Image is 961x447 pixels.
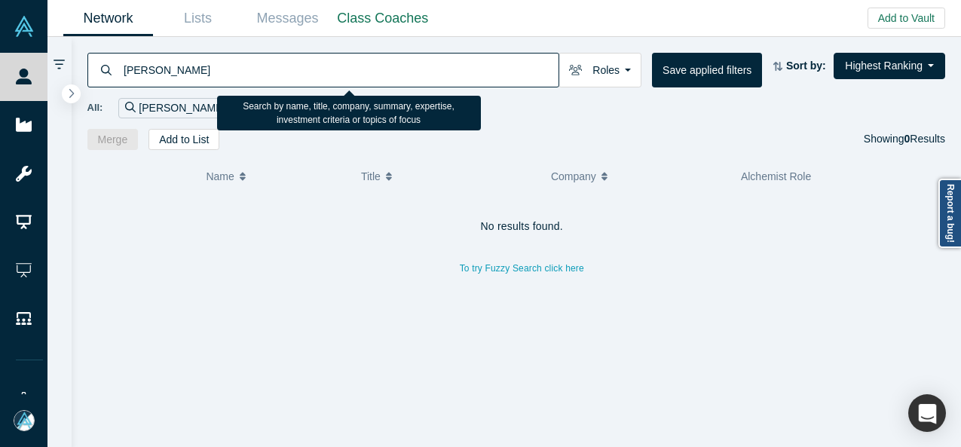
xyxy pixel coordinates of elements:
[332,1,433,36] a: Class Coaches
[122,52,559,87] input: Search by name, title, company, summary, expertise, investment criteria or topics of focus
[361,161,535,192] button: Title
[361,161,381,192] span: Title
[14,410,35,431] img: Mia Scott's Account
[148,129,219,150] button: Add to List
[225,100,237,117] button: Remove Filter
[153,1,243,36] a: Lists
[118,98,243,118] div: [PERSON_NAME]
[63,1,153,36] a: Network
[87,100,103,115] span: All:
[206,161,234,192] span: Name
[786,60,826,72] strong: Sort by:
[864,129,945,150] div: Showing
[551,161,725,192] button: Company
[87,220,957,233] h4: No results found.
[741,170,811,182] span: Alchemist Role
[904,133,945,145] span: Results
[559,53,641,87] button: Roles
[904,133,911,145] strong: 0
[449,259,595,278] button: To try Fuzzy Search click here
[938,179,961,248] a: Report a bug!
[551,161,596,192] span: Company
[87,129,139,150] button: Merge
[14,16,35,37] img: Alchemist Vault Logo
[834,53,945,79] button: Highest Ranking
[652,53,762,87] button: Save applied filters
[206,161,345,192] button: Name
[243,1,332,36] a: Messages
[868,8,945,29] button: Add to Vault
